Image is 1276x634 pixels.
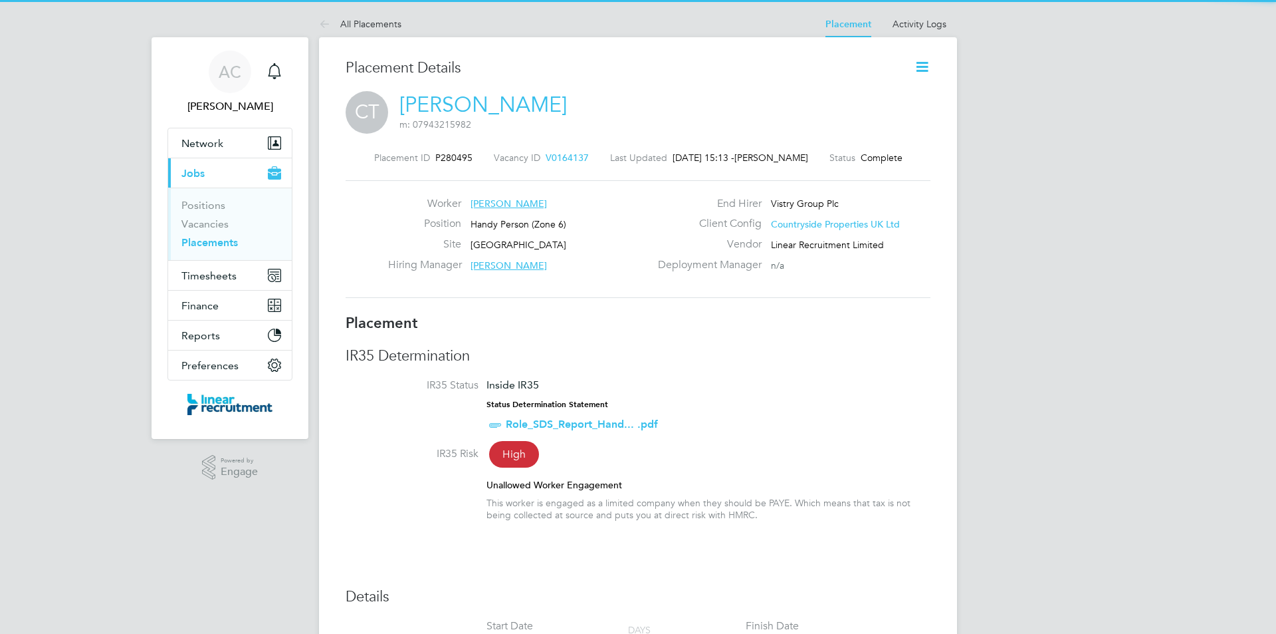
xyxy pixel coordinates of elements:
[486,400,608,409] strong: Status Determination Statement
[494,152,540,164] label: Vacancy ID
[861,152,903,164] span: Complete
[486,619,533,633] div: Start Date
[771,259,784,271] span: n/a
[650,217,762,231] label: Client Config
[471,218,566,230] span: Handy Person (Zone 6)
[650,258,762,272] label: Deployment Manager
[771,198,839,210] span: Vistry Group Plc
[168,261,292,290] button: Timesheets
[825,19,871,30] a: Placement
[734,152,808,164] span: [PERSON_NAME]
[168,128,292,158] button: Network
[610,152,667,164] label: Last Updated
[486,479,930,491] div: Unallowed Worker Engagement
[746,619,799,633] div: Finish Date
[181,299,219,312] span: Finance
[399,92,567,118] a: [PERSON_NAME]
[650,238,762,251] label: Vendor
[346,91,388,134] span: CT
[486,379,539,391] span: Inside IR35
[673,152,734,164] span: [DATE] 15:13 -
[167,51,292,114] a: AC[PERSON_NAME]
[168,158,292,188] button: Jobs
[219,63,241,80] span: AC
[346,59,894,78] h3: Placement Details
[152,37,308,439] nav: Main navigation
[489,441,539,468] span: High
[771,239,884,251] span: Linear Recruitment Limited
[221,455,258,466] span: Powered by
[181,236,238,249] a: Placements
[181,359,239,372] span: Preferences
[388,217,461,231] label: Position
[319,18,401,30] a: All Placements
[388,197,461,211] label: Worker
[346,379,478,393] label: IR35 Status
[471,259,547,271] span: [PERSON_NAME]
[181,269,237,282] span: Timesheets
[388,258,461,272] label: Hiring Manager
[771,218,900,230] span: Countryside Properties UK Ltd
[168,321,292,350] button: Reports
[167,98,292,114] span: Anneliese Clifton
[221,466,258,478] span: Engage
[374,152,430,164] label: Placement ID
[546,152,589,164] span: V0164137
[181,167,205,180] span: Jobs
[181,329,220,342] span: Reports
[829,152,855,164] label: Status
[181,218,229,230] a: Vacancies
[893,18,946,30] a: Activity Logs
[650,197,762,211] label: End Hirer
[167,394,292,415] a: Go to home page
[181,137,223,150] span: Network
[168,291,292,320] button: Finance
[187,394,272,415] img: linearrecruitment-logo-retina.png
[471,198,547,210] span: [PERSON_NAME]
[435,152,473,164] span: P280495
[486,497,930,521] div: This worker is engaged as a limited company when they should be PAYE. Which means that tax is not...
[346,314,418,332] b: Placement
[202,455,259,480] a: Powered byEngage
[471,239,566,251] span: [GEOGRAPHIC_DATA]
[181,199,225,212] a: Positions
[346,587,930,607] h3: Details
[388,238,461,251] label: Site
[346,447,478,461] label: IR35 Risk
[168,188,292,260] div: Jobs
[168,351,292,380] button: Preferences
[346,347,930,366] h3: IR35 Determination
[399,118,471,130] span: m: 07943215982
[506,418,658,430] a: Role_SDS_Report_Hand... .pdf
